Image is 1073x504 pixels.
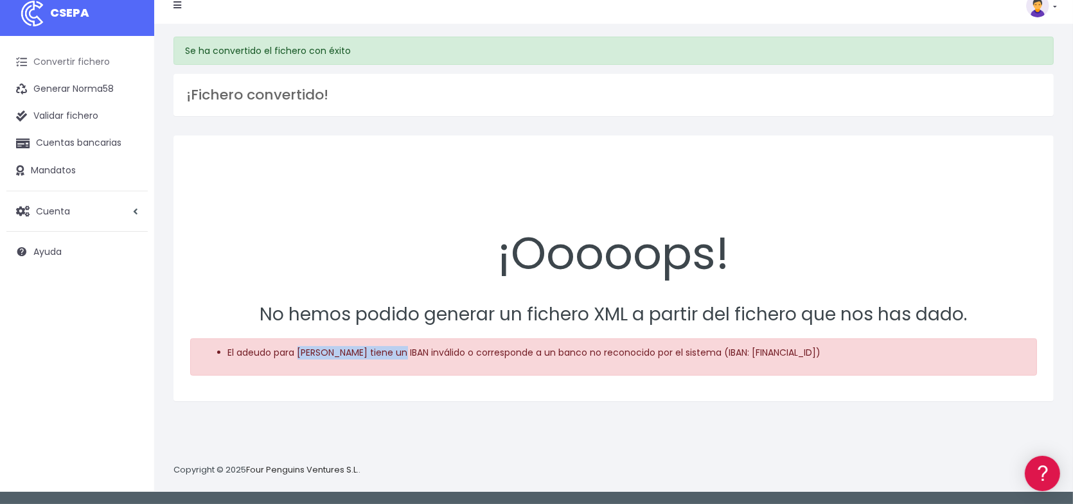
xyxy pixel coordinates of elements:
[6,103,148,130] a: Validar fichero
[13,343,244,366] button: Contáctanos
[13,162,244,182] a: Formatos
[6,157,148,184] a: Mandatos
[173,464,360,477] p: Copyright © 2025 .
[6,76,148,103] a: Generar Norma58
[13,202,244,222] a: Videotutoriales
[177,370,247,382] a: POWERED BY ENCHANT
[228,346,1025,360] li: El adeudo para [PERSON_NAME] tiene un IBAN inválido o corresponde a un banco no reconocido por el...
[13,255,244,267] div: Facturación
[173,37,1054,65] div: Se ha convertido el fichero con éxito
[6,130,148,157] a: Cuentas bancarias
[6,198,148,225] a: Cuenta
[50,4,89,21] span: CSEPA
[246,464,359,476] a: Four Penguins Ventures S.L.
[33,245,62,258] span: Ayuda
[186,87,1041,103] h3: ¡Fichero convertido!
[190,152,1037,287] div: ¡Ooooops!
[6,238,148,265] a: Ayuda
[13,142,244,154] div: Convertir ficheros
[13,222,244,242] a: Perfiles de empresas
[36,204,70,217] span: Cuenta
[13,182,244,202] a: Problemas habituales
[13,328,244,348] a: API
[190,300,1037,329] p: No hemos podido generar un fichero XML a partir del fichero que nos has dado.
[6,49,148,76] a: Convertir fichero
[13,275,244,295] a: General
[13,109,244,129] a: Información general
[13,308,244,320] div: Programadores
[13,89,244,101] div: Información general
